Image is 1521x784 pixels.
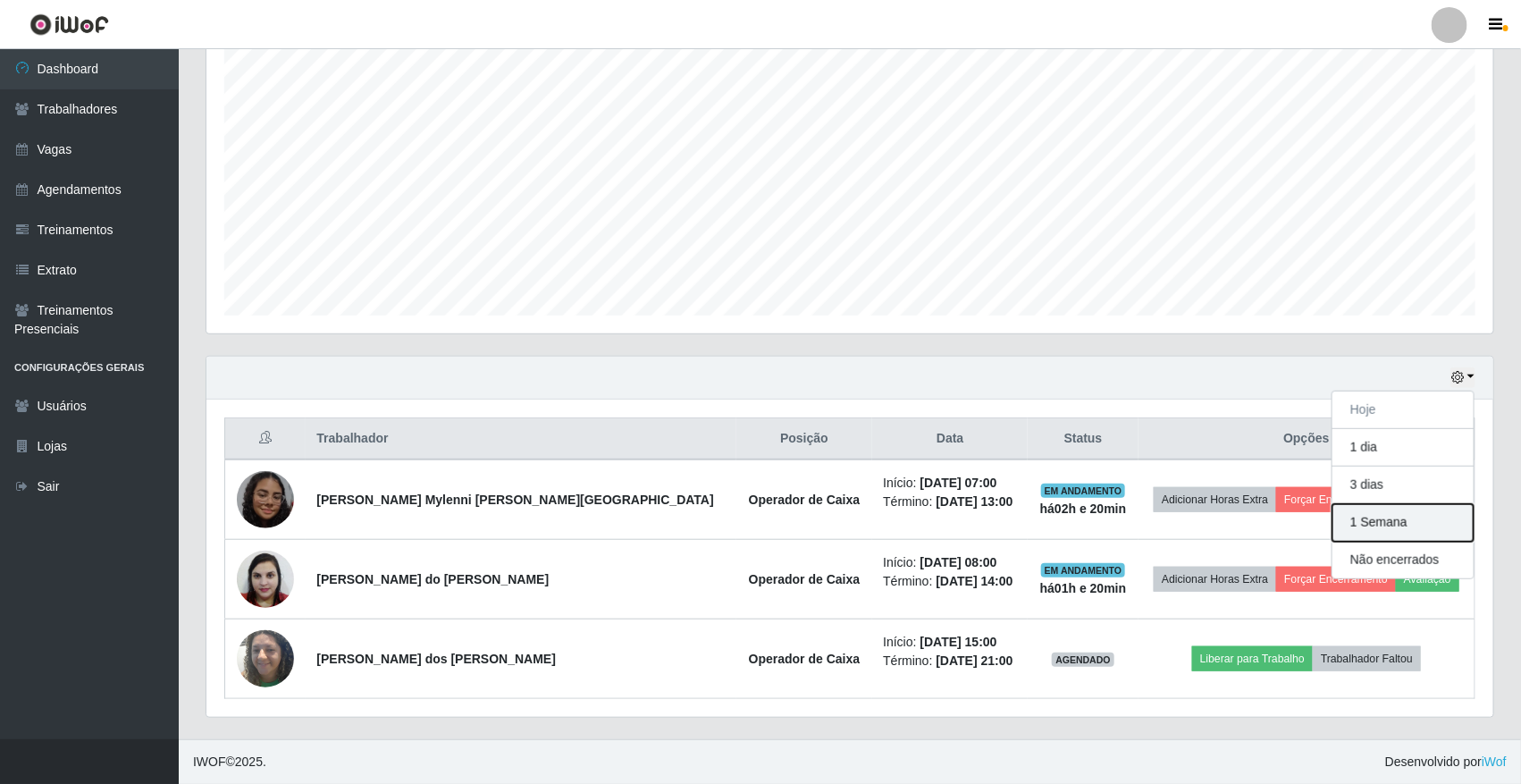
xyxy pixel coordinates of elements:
[749,572,861,586] strong: Operador de Caixa
[1332,392,1474,429] button: Hoje
[1040,581,1127,595] strong: há 01 h e 20 min
[237,471,294,528] img: 1742135666821.jpeg
[306,418,735,460] th: Trabalhador
[1276,567,1396,592] button: Forçar Encerramento
[1041,484,1126,498] span: EM ANDAMENTO
[1313,646,1421,671] button: Trabalhador Faltou
[237,620,294,696] img: 1736128144098.jpeg
[883,572,1017,591] li: Término:
[316,572,549,586] strong: [PERSON_NAME] do [PERSON_NAME]
[749,493,861,507] strong: Operador de Caixa
[883,633,1017,652] li: Início:
[193,754,226,769] span: IWOF
[883,474,1017,493] li: Início:
[1396,567,1459,592] button: Avaliação
[316,652,556,666] strong: [PERSON_NAME] dos [PERSON_NAME]
[920,635,997,649] time: [DATE] 15:00
[1385,753,1507,771] span: Desenvolvido por
[736,418,873,460] th: Posição
[936,653,1013,668] time: [DATE] 21:00
[1332,542,1474,578] button: Não encerrados
[883,652,1017,670] li: Término:
[872,418,1028,460] th: Data
[936,494,1013,509] time: [DATE] 13:00
[749,652,861,666] strong: Operador de Caixa
[237,541,294,617] img: 1682003136750.jpeg
[1482,754,1507,769] a: iWof
[193,753,266,771] span: © 2025 .
[1332,429,1474,467] button: 1 dia
[883,553,1017,572] li: Início:
[920,476,997,490] time: [DATE] 07:00
[1276,487,1396,512] button: Forçar Encerramento
[1154,567,1276,592] button: Adicionar Horas Extra
[1192,646,1313,671] button: Liberar para Trabalho
[29,13,109,36] img: CoreUI Logo
[1028,418,1139,460] th: Status
[316,493,713,507] strong: [PERSON_NAME] Mylenni [PERSON_NAME][GEOGRAPHIC_DATA]
[1154,487,1276,512] button: Adicionar Horas Extra
[920,555,997,569] time: [DATE] 08:00
[883,493,1017,511] li: Término:
[1052,653,1114,667] span: AGENDADO
[1041,563,1126,577] span: EM ANDAMENTO
[1040,502,1127,516] strong: há 02 h e 20 min
[1332,504,1474,542] button: 1 Semana
[1139,418,1475,460] th: Opções
[936,574,1013,588] time: [DATE] 14:00
[1332,467,1474,504] button: 3 dias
